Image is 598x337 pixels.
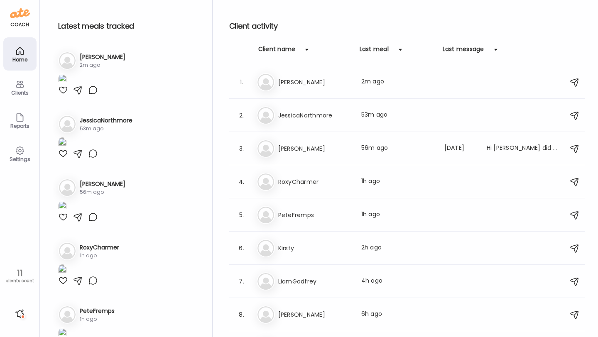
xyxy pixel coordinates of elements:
h3: JessicaNorthmore [80,116,132,125]
div: 1h ago [361,210,434,220]
h3: LiamGodfrey [278,276,351,286]
h3: [PERSON_NAME] [80,180,125,188]
div: 2. [237,110,247,120]
h2: Latest meals tracked [58,20,199,32]
div: 6. [237,243,247,253]
img: images%2FeG6ITufXlZfJWLTzQJChGV6uFB82%2FHJivQLB9uC8GL0wm4i6s%2FfcXvPEGDRk9QnnrhWX6a_1080 [58,137,66,149]
div: 1h ago [80,252,119,259]
h3: RoxyCharmer [278,177,351,187]
img: images%2FqXFc7aMTU5fNNZiMnXpPEgEZiJe2%2FSGFH1zh2WF5y88XFFNWk%2FUiM22Jw7yUZDcEnFDCxq_1080 [58,201,66,212]
div: 6h ago [361,310,434,320]
img: bg-avatar-default.svg [257,306,274,323]
div: 7. [237,276,247,286]
h3: PeteFremps [80,307,115,315]
div: 53m ago [361,110,434,120]
div: 1h ago [361,177,434,187]
div: 5. [237,210,247,220]
h3: JessicaNorthmore [278,110,351,120]
img: images%2Fx2mjt0MkUFaPO2EjM5VOthJZYch1%2FzvKRIOTSQN5eE4U5OP0S%2FOVmlVOfC5kE3oBApF8s5_1080 [58,74,66,85]
div: 1h ago [80,315,115,323]
img: ate [10,7,30,20]
div: Last meal [360,45,389,58]
img: bg-avatar-default.svg [59,52,76,69]
div: clients count [3,278,37,284]
div: 53m ago [80,125,132,132]
img: bg-avatar-default.svg [59,116,76,132]
img: bg-avatar-default.svg [257,240,274,256]
img: bg-avatar-default.svg [59,243,76,259]
div: 1. [237,77,247,87]
img: bg-avatar-default.svg [257,74,274,90]
div: Clients [5,90,35,95]
h3: [PERSON_NAME] [278,310,351,320]
img: bg-avatar-default.svg [257,273,274,290]
div: 4h ago [361,276,434,286]
img: bg-avatar-default.svg [257,173,274,190]
h3: [PERSON_NAME] [278,144,351,154]
div: Hi [PERSON_NAME] did you get the photos pal [487,144,560,154]
div: 2m ago [80,61,125,69]
div: 11 [3,268,37,278]
div: coach [10,21,29,28]
div: 56m ago [361,144,434,154]
div: 8. [237,310,247,320]
div: Client name [258,45,296,58]
div: 2m ago [361,77,434,87]
img: bg-avatar-default.svg [257,140,274,157]
h3: [PERSON_NAME] [80,53,125,61]
img: bg-avatar-default.svg [59,179,76,196]
h3: PeteFremps [278,210,351,220]
img: bg-avatar-default.svg [59,306,76,323]
div: Home [5,57,35,62]
h3: Kirsty [278,243,351,253]
img: bg-avatar-default.svg [257,207,274,223]
h3: RoxyCharmer [80,243,119,252]
img: images%2FRLcSfFjiTGcBNJ4LmZaqtZDgsf33%2FJkkzWJquxUD5x4qHwP1M%2FurSkg0e5ygjTmRUQVqr1_1080 [58,264,66,276]
div: Settings [5,156,35,162]
div: Last message [443,45,484,58]
div: [DATE] [444,144,477,154]
h3: [PERSON_NAME] [278,77,351,87]
div: 3. [237,144,247,154]
div: Reports [5,123,35,129]
div: 2h ago [361,243,434,253]
div: 56m ago [80,188,125,196]
div: 4. [237,177,247,187]
h2: Client activity [229,20,585,32]
img: bg-avatar-default.svg [257,107,274,124]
